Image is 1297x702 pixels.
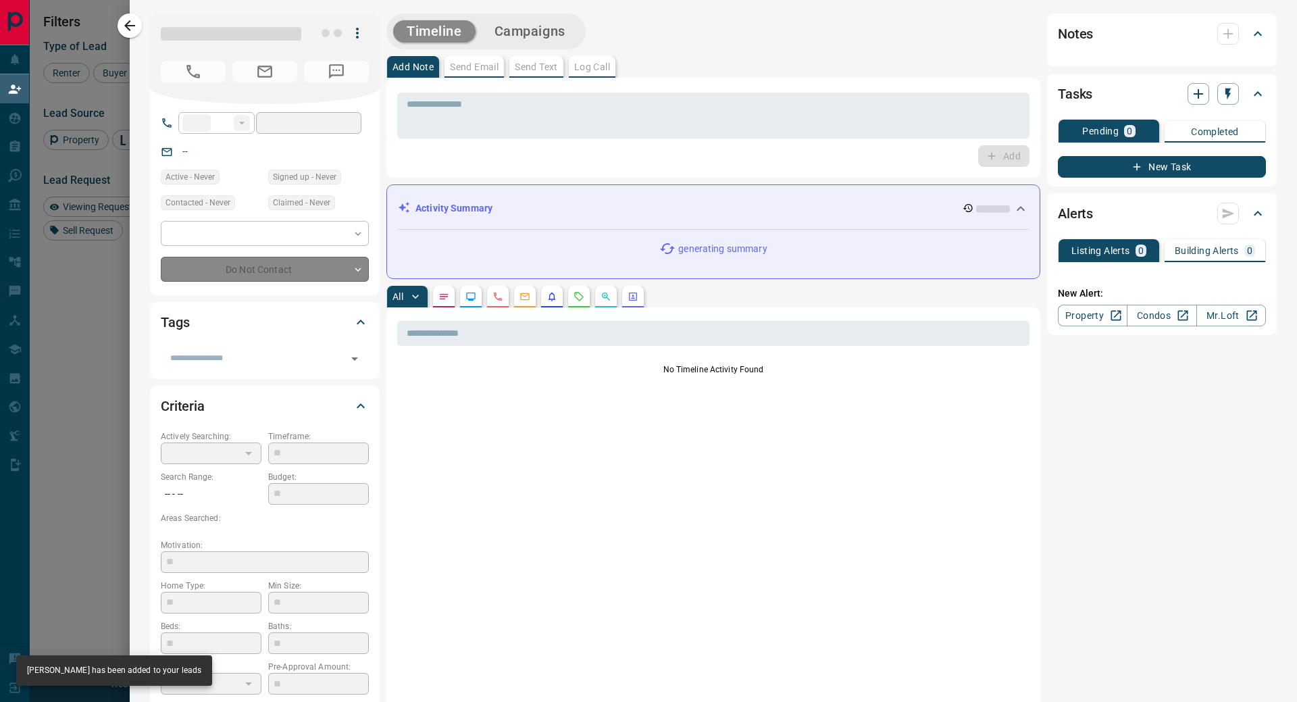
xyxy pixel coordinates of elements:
p: Timeframe: [268,430,369,443]
svg: Agent Actions [628,291,638,302]
button: New Task [1058,156,1266,178]
a: Property [1058,305,1127,326]
div: Alerts [1058,197,1266,230]
span: Active - Never [166,170,215,184]
h2: Alerts [1058,203,1093,224]
h2: Criteria [161,395,205,417]
svg: Calls [492,291,503,302]
div: Activity Summary [398,196,1029,221]
div: Notes [1058,18,1266,50]
div: Tasks [1058,78,1266,110]
svg: Requests [574,291,584,302]
a: -- [182,146,188,157]
p: Motivation: [161,539,369,551]
div: Do Not Contact [161,257,369,282]
span: Signed up - Never [273,170,336,184]
span: Claimed - Never [273,196,330,209]
p: 0 [1247,246,1252,255]
p: Activity Summary [415,201,492,216]
p: Budget: [268,471,369,483]
p: 0 [1138,246,1144,255]
h2: Tags [161,311,189,333]
p: Completed [1191,127,1239,136]
button: Timeline [393,20,476,43]
p: generating summary [678,242,767,256]
div: [PERSON_NAME] has been added to your leads [27,659,201,682]
span: Contacted - Never [166,196,230,209]
p: Pre-Approval Amount: [268,661,369,673]
p: Building Alerts [1175,246,1239,255]
p: 0 [1127,126,1132,136]
p: Actively Searching: [161,430,261,443]
p: Baths: [268,620,369,632]
p: Listing Alerts [1071,246,1130,255]
div: Tags [161,306,369,339]
div: Criteria [161,390,369,422]
svg: Listing Alerts [546,291,557,302]
button: Campaigns [481,20,579,43]
span: No Email [232,61,297,82]
p: -- - -- [161,483,261,505]
p: Beds: [161,620,261,632]
svg: Lead Browsing Activity [465,291,476,302]
svg: Emails [519,291,530,302]
p: Add Note [392,62,434,72]
h2: Tasks [1058,83,1092,105]
p: Areas Searched: [161,512,369,524]
a: Mr.Loft [1196,305,1266,326]
p: All [392,292,403,301]
p: Search Range: [161,471,261,483]
svg: Opportunities [601,291,611,302]
p: New Alert: [1058,286,1266,301]
span: No Number [304,61,369,82]
p: Home Type: [161,580,261,592]
p: Pending [1082,126,1119,136]
p: No Timeline Activity Found [397,363,1029,376]
span: No Number [161,61,226,82]
svg: Notes [438,291,449,302]
button: Open [345,349,364,368]
p: Min Size: [268,580,369,592]
h2: Notes [1058,23,1093,45]
a: Condos [1127,305,1196,326]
